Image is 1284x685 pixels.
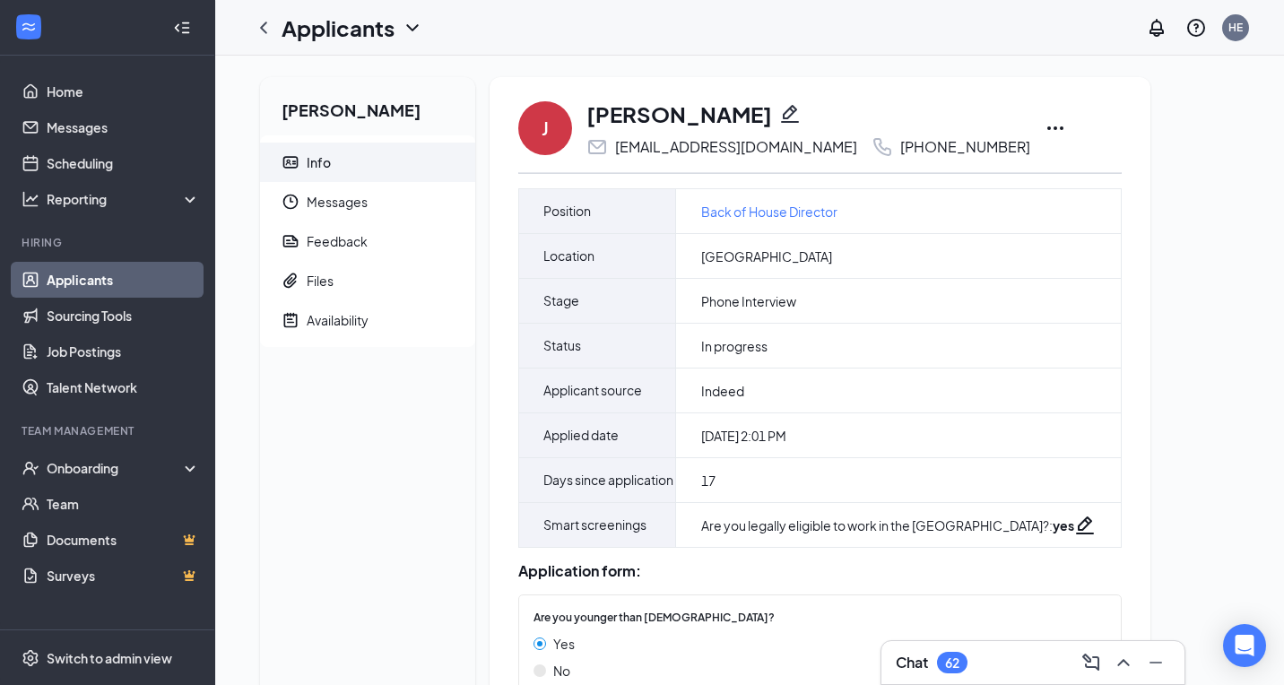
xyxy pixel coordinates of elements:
[260,261,475,300] a: PaperclipFiles
[282,311,299,329] svg: NoteActive
[307,182,461,221] span: Messages
[22,459,39,477] svg: UserCheck
[253,17,274,39] svg: ChevronLeft
[701,247,832,265] span: [GEOGRAPHIC_DATA]
[307,311,369,329] div: Availability
[701,472,716,490] span: 17
[260,143,475,182] a: ContactCardInfo
[260,300,475,340] a: NoteActiveAvailability
[47,649,172,667] div: Switch to admin view
[47,145,200,181] a: Scheduling
[307,232,368,250] div: Feedback
[896,653,928,672] h3: Chat
[1141,648,1170,677] button: Minimize
[779,103,801,125] svg: Pencil
[282,153,299,171] svg: ContactCard
[1074,515,1096,536] svg: Pencil
[1077,648,1106,677] button: ComposeMessage
[20,18,38,36] svg: WorkstreamLogo
[553,634,575,654] span: Yes
[701,292,796,310] span: Phone Interview
[1109,648,1138,677] button: ChevronUp
[543,369,642,412] span: Applicant source
[586,136,608,158] svg: Email
[900,138,1030,156] div: [PHONE_NUMBER]
[543,503,646,547] span: Smart screenings
[543,189,591,233] span: Position
[47,369,200,405] a: Talent Network
[945,655,959,671] div: 62
[586,99,772,129] h1: [PERSON_NAME]
[47,522,200,558] a: DocumentsCrown
[701,337,768,355] span: In progress
[542,116,549,141] div: J
[307,272,334,290] div: Files
[1228,20,1243,35] div: HE
[543,324,581,368] span: Status
[260,221,475,261] a: ReportFeedback
[1080,652,1102,673] svg: ComposeMessage
[543,279,579,323] span: Stage
[173,19,191,37] svg: Collapse
[1146,17,1167,39] svg: Notifications
[260,182,475,221] a: ClockMessages
[1045,117,1066,139] svg: Ellipses
[1113,652,1134,673] svg: ChevronUp
[534,610,775,627] span: Are you younger than [DEMOGRAPHIC_DATA]?
[47,74,200,109] a: Home
[553,661,570,681] span: No
[701,516,1074,534] div: Are you legally eligible to work in the [GEOGRAPHIC_DATA]? :
[47,109,200,145] a: Messages
[872,136,893,158] svg: Phone
[22,235,196,250] div: Hiring
[282,272,299,290] svg: Paperclip
[282,232,299,250] svg: Report
[543,413,619,457] span: Applied date
[22,190,39,208] svg: Analysis
[307,153,331,171] div: Info
[47,262,200,298] a: Applicants
[47,459,185,477] div: Onboarding
[615,138,857,156] div: [EMAIL_ADDRESS][DOMAIN_NAME]
[543,458,673,502] span: Days since application
[1185,17,1207,39] svg: QuestionInfo
[402,17,423,39] svg: ChevronDown
[282,193,299,211] svg: Clock
[1145,652,1167,673] svg: Minimize
[47,298,200,334] a: Sourcing Tools
[518,562,1122,580] div: Application form:
[701,427,786,445] span: [DATE] 2:01 PM
[282,13,395,43] h1: Applicants
[1053,517,1074,533] strong: yes
[701,202,837,221] a: Back of House Director
[47,558,200,594] a: SurveysCrown
[22,423,196,438] div: Team Management
[22,649,39,667] svg: Settings
[543,234,594,278] span: Location
[701,382,744,400] span: Indeed
[47,486,200,522] a: Team
[1223,624,1266,667] div: Open Intercom Messenger
[260,77,475,135] h2: [PERSON_NAME]
[47,190,201,208] div: Reporting
[47,334,200,369] a: Job Postings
